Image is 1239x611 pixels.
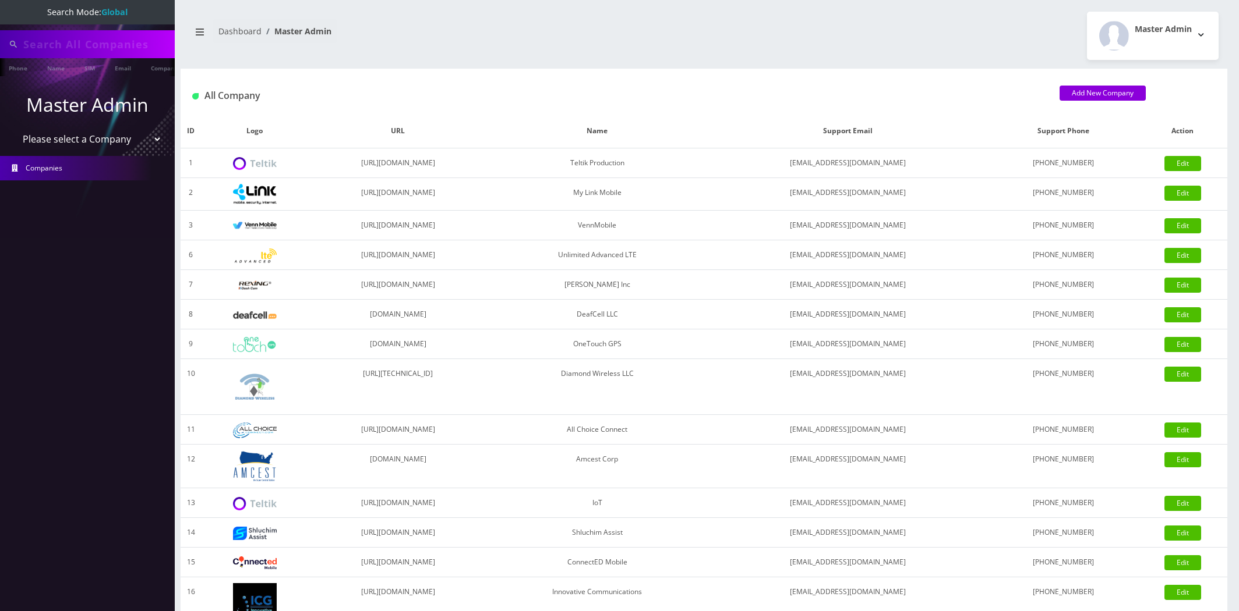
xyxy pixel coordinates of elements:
[989,240,1138,270] td: [PHONE_NUMBER]
[989,270,1138,300] td: [PHONE_NUMBER]
[1164,307,1201,322] a: Edit
[3,58,33,76] a: Phone
[41,58,70,76] a: Name
[308,148,488,178] td: [URL][DOMAIN_NAME]
[488,300,707,329] td: DeafCell LLC
[1060,86,1146,101] a: Add New Company
[109,58,137,76] a: Email
[989,178,1138,211] td: [PHONE_NUMBER]
[308,488,488,518] td: [URL][DOMAIN_NAME]
[488,518,707,548] td: Shluchim Assist
[488,270,707,300] td: [PERSON_NAME] Inc
[181,548,202,577] td: 15
[707,445,989,488] td: [EMAIL_ADDRESS][DOMAIN_NAME]
[181,240,202,270] td: 6
[488,359,707,415] td: Diamond Wireless LLC
[707,359,989,415] td: [EMAIL_ADDRESS][DOMAIN_NAME]
[233,222,277,230] img: VennMobile
[1135,24,1192,34] h2: Master Admin
[488,211,707,240] td: VennMobile
[233,280,277,291] img: Rexing Inc
[707,148,989,178] td: [EMAIL_ADDRESS][DOMAIN_NAME]
[989,114,1138,148] th: Support Phone
[233,157,277,170] img: Teltik Production
[989,488,1138,518] td: [PHONE_NUMBER]
[308,329,488,359] td: [DOMAIN_NAME]
[989,518,1138,548] td: [PHONE_NUMBER]
[488,114,707,148] th: Name
[1164,156,1201,171] a: Edit
[1164,422,1201,438] a: Edit
[181,270,202,300] td: 7
[233,422,277,438] img: All Choice Connect
[192,93,199,100] img: All Company
[308,114,488,148] th: URL
[488,148,707,178] td: Teltik Production
[1164,525,1201,541] a: Edit
[1164,186,1201,201] a: Edit
[1164,367,1201,382] a: Edit
[488,548,707,577] td: ConnectED Mobile
[1164,218,1201,233] a: Edit
[989,415,1138,445] td: [PHONE_NUMBER]
[181,211,202,240] td: 3
[989,148,1138,178] td: [PHONE_NUMBER]
[488,329,707,359] td: OneTouch GPS
[181,518,202,548] td: 14
[707,548,989,577] td: [EMAIL_ADDRESS][DOMAIN_NAME]
[1138,114,1227,148] th: Action
[989,300,1138,329] td: [PHONE_NUMBER]
[1164,555,1201,570] a: Edit
[707,178,989,211] td: [EMAIL_ADDRESS][DOMAIN_NAME]
[707,329,989,359] td: [EMAIL_ADDRESS][DOMAIN_NAME]
[1164,496,1201,511] a: Edit
[233,365,277,408] img: Diamond Wireless LLC
[233,556,277,569] img: ConnectED Mobile
[233,248,277,263] img: Unlimited Advanced LTE
[308,518,488,548] td: [URL][DOMAIN_NAME]
[707,488,989,518] td: [EMAIL_ADDRESS][DOMAIN_NAME]
[1164,452,1201,467] a: Edit
[989,329,1138,359] td: [PHONE_NUMBER]
[308,211,488,240] td: [URL][DOMAIN_NAME]
[1164,278,1201,293] a: Edit
[145,58,184,76] a: Company
[26,163,62,173] span: Companies
[989,548,1138,577] td: [PHONE_NUMBER]
[181,359,202,415] td: 10
[707,114,989,148] th: Support Email
[488,178,707,211] td: My Link Mobile
[707,518,989,548] td: [EMAIL_ADDRESS][DOMAIN_NAME]
[488,415,707,445] td: All Choice Connect
[488,445,707,488] td: Amcest Corp
[202,114,308,148] th: Logo
[308,270,488,300] td: [URL][DOMAIN_NAME]
[308,415,488,445] td: [URL][DOMAIN_NAME]
[989,445,1138,488] td: [PHONE_NUMBER]
[233,311,277,319] img: DeafCell LLC
[233,337,277,352] img: OneTouch GPS
[181,178,202,211] td: 2
[47,6,128,17] span: Search Mode:
[262,25,331,37] li: Master Admin
[181,445,202,488] td: 12
[308,300,488,329] td: [DOMAIN_NAME]
[233,450,277,482] img: Amcest Corp
[79,58,101,76] a: SIM
[181,300,202,329] td: 8
[989,211,1138,240] td: [PHONE_NUMBER]
[181,488,202,518] td: 13
[488,240,707,270] td: Unlimited Advanced LTE
[192,90,1042,101] h1: All Company
[101,6,128,17] strong: Global
[308,359,488,415] td: [URL][TECHNICAL_ID]
[707,415,989,445] td: [EMAIL_ADDRESS][DOMAIN_NAME]
[1164,248,1201,263] a: Edit
[181,114,202,148] th: ID
[308,548,488,577] td: [URL][DOMAIN_NAME]
[23,33,172,55] input: Search All Companies
[308,178,488,211] td: [URL][DOMAIN_NAME]
[1164,337,1201,352] a: Edit
[181,329,202,359] td: 9
[1087,12,1219,60] button: Master Admin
